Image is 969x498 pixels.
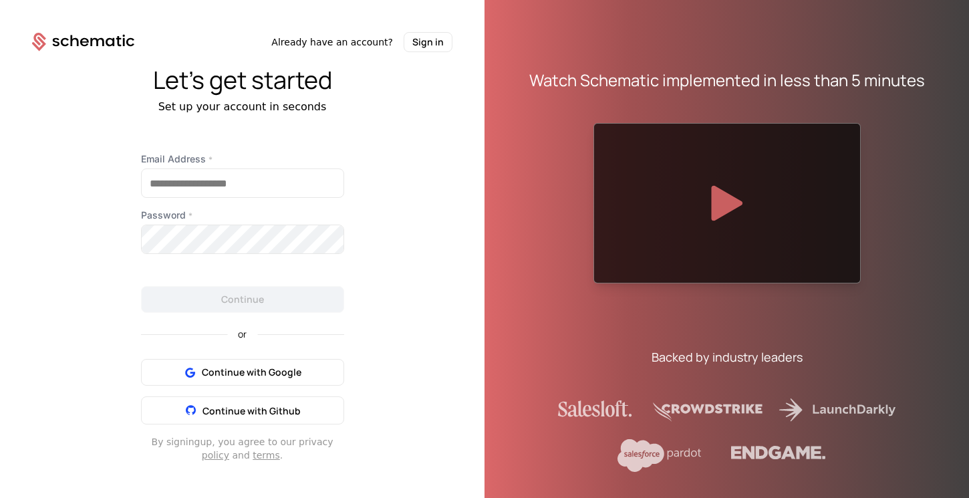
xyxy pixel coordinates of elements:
button: Continue with Github [141,396,344,424]
a: policy [202,450,229,461]
span: Continue with Google [202,366,301,379]
button: Continue with Google [141,359,344,386]
div: Watch Schematic implemented in less than 5 minutes [529,70,925,91]
span: or [227,330,257,339]
a: terms [253,450,280,461]
span: Already have an account? [271,35,393,49]
button: Continue [141,286,344,313]
label: Email Address [141,152,344,166]
div: By signing up , you agree to our privacy and . [141,435,344,462]
label: Password [141,209,344,222]
button: Sign in [404,32,452,52]
div: Backed by industry leaders [652,348,803,366]
span: Continue with Github [202,404,301,417]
